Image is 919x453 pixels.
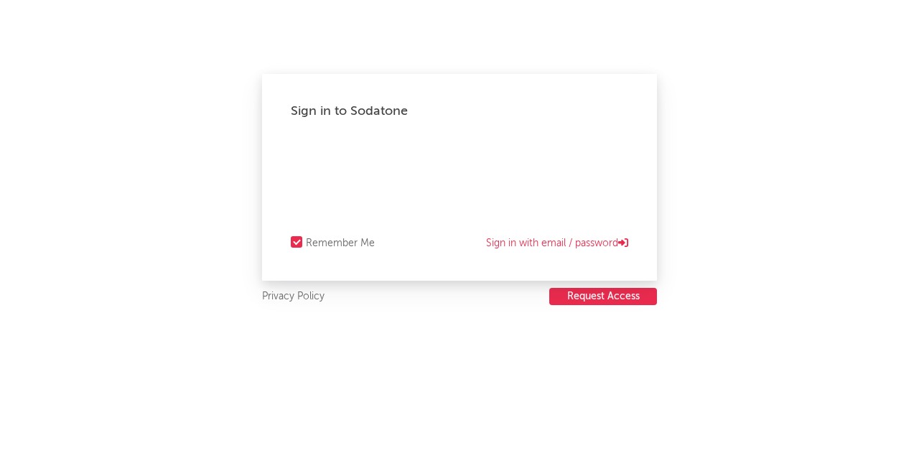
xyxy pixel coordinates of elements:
div: Remember Me [306,235,375,252]
a: Sign in with email / password [486,235,628,252]
button: Request Access [549,288,657,305]
a: Request Access [549,288,657,306]
a: Privacy Policy [262,288,325,306]
div: Sign in to Sodatone [291,103,628,120]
